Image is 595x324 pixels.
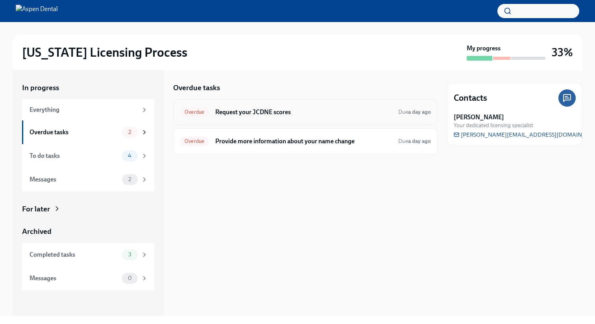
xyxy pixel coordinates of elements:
span: Overdue [180,138,209,144]
span: Overdue [180,109,209,115]
a: Everything [22,99,154,120]
img: Aspen Dental [16,5,58,17]
h4: Contacts [454,92,487,104]
h2: [US_STATE] Licensing Process [22,44,187,60]
span: 0 [123,275,137,281]
div: Completed tasks [30,250,119,259]
div: To do tasks [30,152,119,160]
a: OverdueProvide more information about your name changeDuea day ago [180,135,431,148]
span: Due [398,138,431,144]
a: To do tasks4 [22,144,154,168]
div: Overdue tasks [30,128,119,137]
a: In progress [22,83,154,93]
h6: Request your JCDNE scores [215,108,392,117]
h6: Provide more information about your name change [215,137,392,146]
strong: a day ago [408,109,431,115]
strong: My progress [467,44,501,53]
a: Archived [22,226,154,237]
h5: Overdue tasks [173,83,220,93]
span: Your dedicated licensing specialist [454,122,533,129]
div: Messages [30,175,119,184]
a: Messages2 [22,168,154,191]
div: For later [22,204,50,214]
h3: 33% [552,45,573,59]
a: Overdue tasks2 [22,120,154,144]
strong: [PERSON_NAME] [454,113,504,122]
a: Completed tasks3 [22,243,154,267]
strong: a day ago [408,138,431,144]
span: 2 [124,176,136,182]
span: 4 [123,153,136,159]
div: Messages [30,274,119,283]
div: Everything [30,106,138,114]
span: 2 [124,129,136,135]
span: September 3rd, 2025 10:00 [398,108,431,116]
span: September 3rd, 2025 10:00 [398,137,431,145]
span: 3 [124,252,136,257]
a: For later [22,204,154,214]
a: Messages0 [22,267,154,290]
a: OverdueRequest your JCDNE scoresDuea day ago [180,106,431,118]
span: Due [398,109,431,115]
